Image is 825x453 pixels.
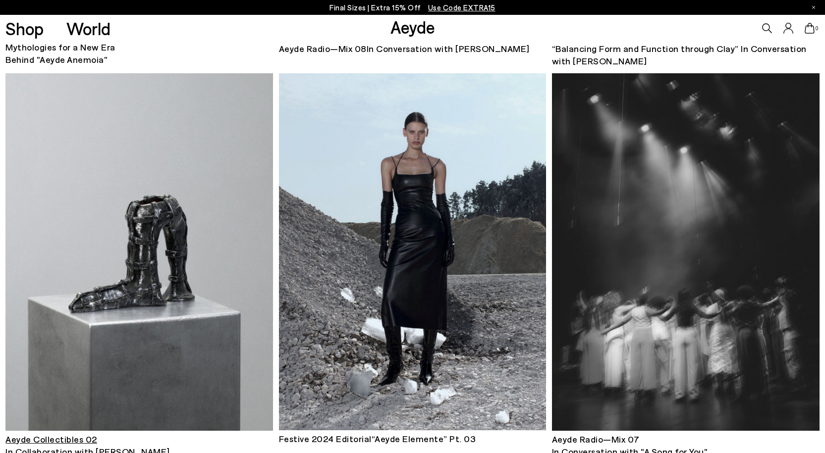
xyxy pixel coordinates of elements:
img: edited_ShannonBenze_ASFYTheaterDesWestens-08-24_Show_-32_1_900x.jpg [5,73,273,431]
img: landing_f678a676-0e82-4f3c-8b2e-0e9b6a301953_900x.jpg [552,73,820,431]
span: Mythologies for a New Era Behind "Aeyde Anemoia" [5,42,115,65]
span: Navigate to /collections/ss25-final-sizes [428,3,495,12]
span: 0 [815,26,820,31]
img: magazine_landing_900x.jpg [279,73,547,430]
a: Aeyde [390,16,435,37]
span: Aeyde Radio—Mix 08In Conversation with [PERSON_NAME] [279,43,530,54]
a: 0 [805,23,815,34]
a: Shop [5,20,44,37]
a: Festive 2024 Editorial“Aeyde Elemente” Pt. 03 [279,73,547,445]
p: Final Sizes | Extra 15% Off [330,1,495,14]
span: Festive 2024 Editorial“Aeyde Elemente” Pt. 03 [279,433,476,444]
span: “Balancing Form and Function through Clay” In Conversation with [PERSON_NAME] [552,43,807,66]
a: World [66,20,110,37]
